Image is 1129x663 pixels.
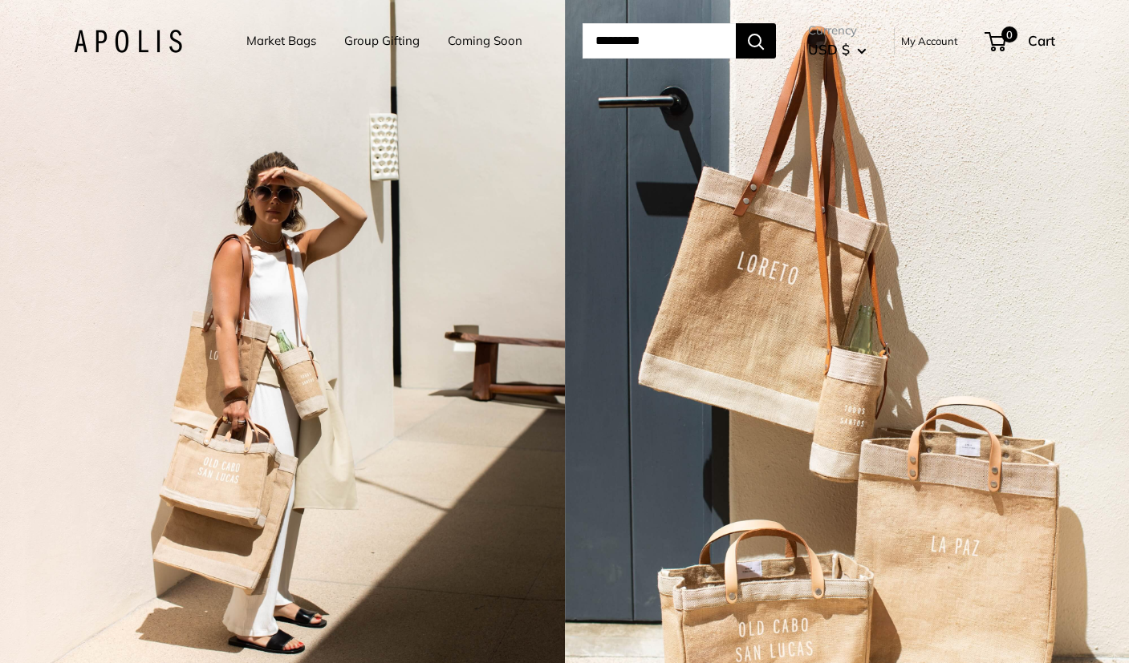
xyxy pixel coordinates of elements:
span: Currency [808,19,867,42]
span: Cart [1028,32,1055,49]
img: Apolis [74,30,182,53]
span: USD $ [808,41,850,58]
a: Market Bags [246,30,316,52]
span: 0 [1001,26,1017,42]
a: Group Gifting [344,30,420,52]
a: My Account [901,31,958,51]
a: Coming Soon [448,30,522,52]
a: 0 Cart [986,28,1055,54]
button: USD $ [808,37,867,63]
input: Search... [583,23,736,59]
button: Search [736,23,776,59]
